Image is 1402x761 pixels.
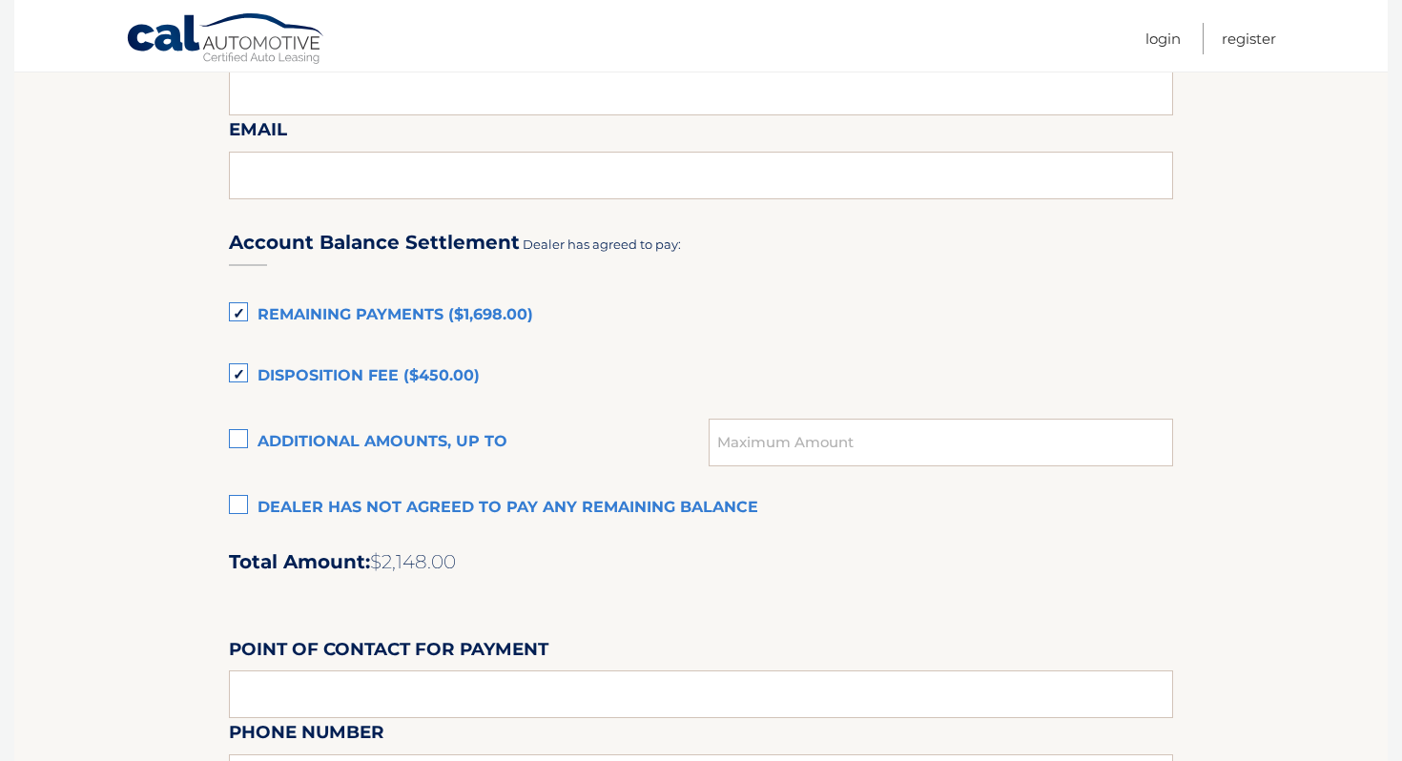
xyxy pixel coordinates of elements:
a: Cal Automotive [126,12,326,68]
h3: Account Balance Settlement [229,231,520,255]
a: Login [1145,23,1181,54]
label: Additional amounts, up to [229,423,709,462]
a: Register [1222,23,1276,54]
span: Dealer has agreed to pay: [523,237,681,252]
label: Disposition Fee ($450.00) [229,358,1173,396]
label: Point of Contact for Payment [229,635,548,670]
label: Email [229,115,287,151]
span: $2,148.00 [370,550,456,573]
label: Remaining Payments ($1,698.00) [229,297,1173,335]
h2: Total Amount: [229,550,1173,574]
input: Maximum Amount [709,419,1173,466]
label: Dealer has not agreed to pay any remaining balance [229,489,1173,527]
